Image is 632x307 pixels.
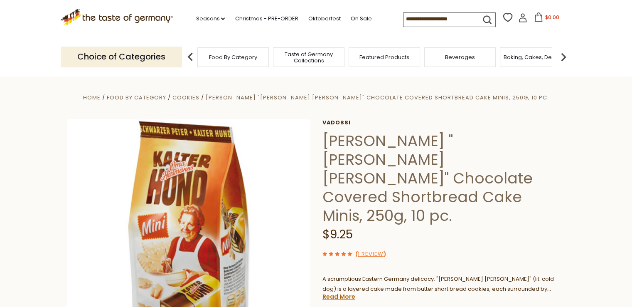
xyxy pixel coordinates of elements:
[322,119,566,126] a: Vadossi
[172,94,199,102] a: Cookies
[235,14,298,23] a: Christmas - PRE-ORDER
[529,12,564,25] button: $0.00
[196,14,225,23] a: Seasons
[359,54,409,60] a: Featured Products
[322,292,355,301] a: Read More
[209,54,257,60] a: Food By Category
[182,49,199,65] img: previous arrow
[61,47,182,67] p: Choice of Categories
[545,14,559,21] span: $0.00
[322,131,566,225] h1: [PERSON_NAME] "[PERSON_NAME] [PERSON_NAME]" Chocolate Covered Shortbread Cake Minis, 250g, 10 pc.
[107,94,166,102] a: Food By Category
[206,94,549,102] a: [PERSON_NAME] "[PERSON_NAME] [PERSON_NAME]" Chocolate Covered Shortbread Cake Minis, 250g, 10 pc.
[308,14,340,23] a: Oktoberfest
[445,54,475,60] a: Beverages
[355,250,386,258] span: ( )
[322,226,353,243] span: $9.25
[358,250,384,259] a: 1 Review
[555,49,572,65] img: next arrow
[275,51,342,64] a: Taste of Germany Collections
[504,54,568,60] a: Baking, Cakes, Desserts
[350,14,371,23] a: On Sale
[83,94,101,102] a: Home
